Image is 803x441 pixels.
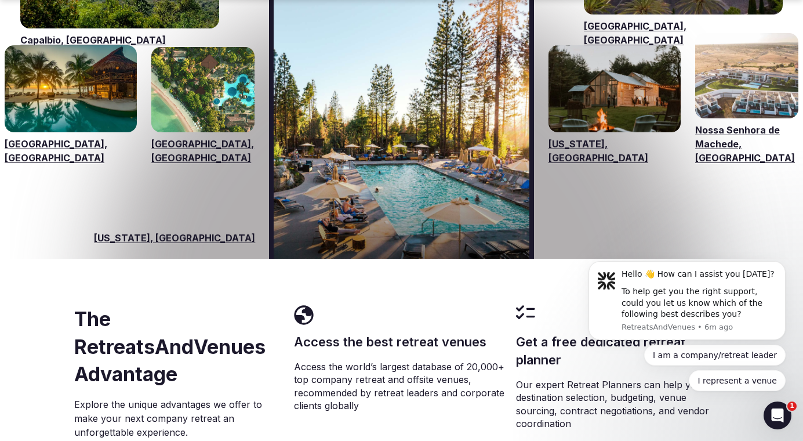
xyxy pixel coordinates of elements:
iframe: Intercom notifications message [571,247,803,435]
span: [US_STATE], [GEOGRAPHIC_DATA] [94,231,255,245]
a: Visit venues for Nossa Senhora de Machede, Portugal [695,33,798,118]
h2: The RetreatsAndVenues Advantage [74,305,285,388]
a: Capalbio, [GEOGRAPHIC_DATA] [20,33,219,47]
span: 1 [787,402,797,411]
p: Our expert Retreat Planners can help you with destination selection, budgeting, venue sourcing, c... [516,378,729,431]
a: [GEOGRAPHIC_DATA], [GEOGRAPHIC_DATA] [151,137,255,165]
a: Visit venues for Bali, Indonesia [151,47,255,132]
a: Nossa Senhora de Machede, [GEOGRAPHIC_DATA] [695,123,798,165]
a: Visit venues for Riviera Maya, Mexico [5,45,137,132]
h3: Access the best retreat venues [294,333,507,351]
a: [GEOGRAPHIC_DATA], [GEOGRAPHIC_DATA] [584,19,782,47]
p: Access the world’s largest database of 20,000+ top company retreat and offsite venues, recommende... [294,360,507,413]
a: [US_STATE], [GEOGRAPHIC_DATA] [548,137,681,165]
h3: Get a free dedicated retreat planner [516,333,729,369]
a: Visit venues for New York, USA [548,45,681,132]
p: Explore the unique advantages we offer to make your next company retreat an unforgettable experie... [74,397,285,439]
iframe: Intercom live chat [764,402,791,429]
a: [GEOGRAPHIC_DATA], [GEOGRAPHIC_DATA] [5,137,137,165]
